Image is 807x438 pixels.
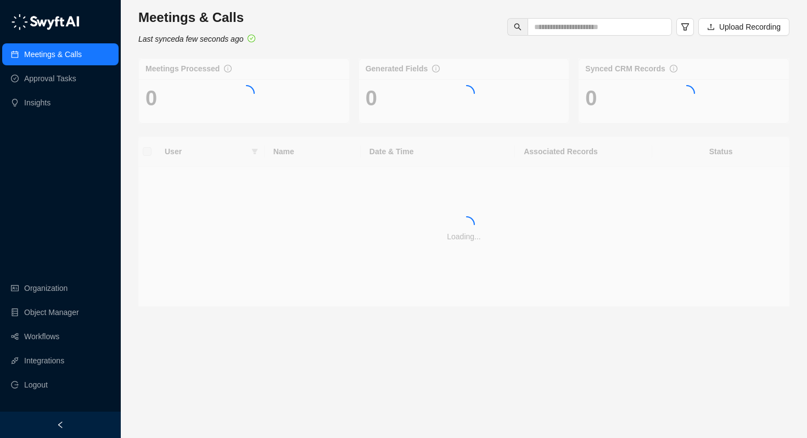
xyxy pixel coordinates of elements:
span: search [514,23,522,31]
span: upload [707,23,715,31]
button: Upload Recording [698,18,789,36]
span: left [57,421,64,429]
img: logo-05li4sbe.png [11,14,80,30]
a: Object Manager [24,301,79,323]
span: logout [11,381,19,389]
span: Upload Recording [719,21,781,33]
span: filter [681,23,690,31]
a: Workflows [24,325,59,347]
h3: Meetings & Calls [138,9,255,26]
span: check-circle [248,35,255,42]
a: Insights [24,92,51,114]
i: Last synced a few seconds ago [138,35,243,43]
span: loading [458,216,475,233]
span: loading [458,85,475,102]
a: Meetings & Calls [24,43,82,65]
span: loading [238,85,255,102]
a: Integrations [24,350,64,372]
span: loading [679,85,695,102]
a: Approval Tasks [24,68,76,89]
a: Organization [24,277,68,299]
span: Logout [24,374,48,396]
